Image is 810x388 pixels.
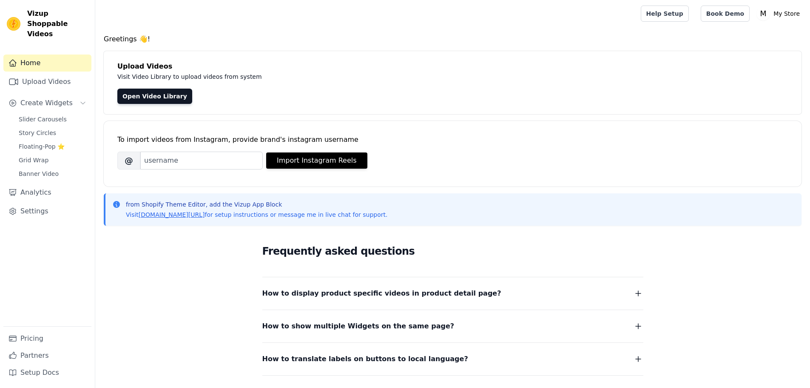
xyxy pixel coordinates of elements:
[760,9,767,18] text: M
[117,135,788,145] div: To import videos from Instagram, provide brand's instagram username
[20,98,73,108] span: Create Widgets
[262,287,643,299] button: How to display product specific videos in product detail page?
[117,152,140,170] span: @
[3,364,91,381] a: Setup Docs
[3,95,91,112] button: Create Widgets
[19,156,48,164] span: Grid Wrap
[14,127,91,139] a: Story Circles
[262,287,501,299] span: How to display product specific videos in product detail page?
[140,152,263,170] input: username
[266,152,367,169] button: Import Instagram Reels
[3,184,91,201] a: Analytics
[701,6,750,22] a: Book Demo
[14,113,91,125] a: Slider Carousels
[3,55,91,72] a: Home
[262,243,643,260] h2: Frequently asked questions
[3,330,91,347] a: Pricing
[14,154,91,166] a: Grid Wrap
[756,6,803,21] button: M My Store
[117,61,788,72] h4: Upload Videos
[19,142,65,151] span: Floating-Pop ⭐
[262,353,468,365] span: How to translate labels on buttons to local language?
[641,6,689,22] a: Help Setup
[14,168,91,180] a: Banner Video
[14,141,91,152] a: Floating-Pop ⭐
[126,200,387,209] p: from Shopify Theme Editor, add the Vizup App Block
[262,353,643,365] button: How to translate labels on buttons to local language?
[262,320,643,332] button: How to show multiple Widgets on the same page?
[3,203,91,220] a: Settings
[27,9,88,39] span: Vizup Shoppable Videos
[117,89,192,104] a: Open Video Library
[7,17,20,31] img: Vizup
[262,320,455,332] span: How to show multiple Widgets on the same page?
[19,129,56,137] span: Story Circles
[3,73,91,90] a: Upload Videos
[770,6,803,21] p: My Store
[3,347,91,364] a: Partners
[139,211,205,218] a: [DOMAIN_NAME][URL]
[19,170,59,178] span: Banner Video
[19,115,67,124] span: Slider Carousels
[104,34,801,44] h4: Greetings 👋!
[117,72,498,82] p: Visit Video Library to upload videos from system
[126,210,387,219] p: Visit for setup instructions or message me in live chat for support.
